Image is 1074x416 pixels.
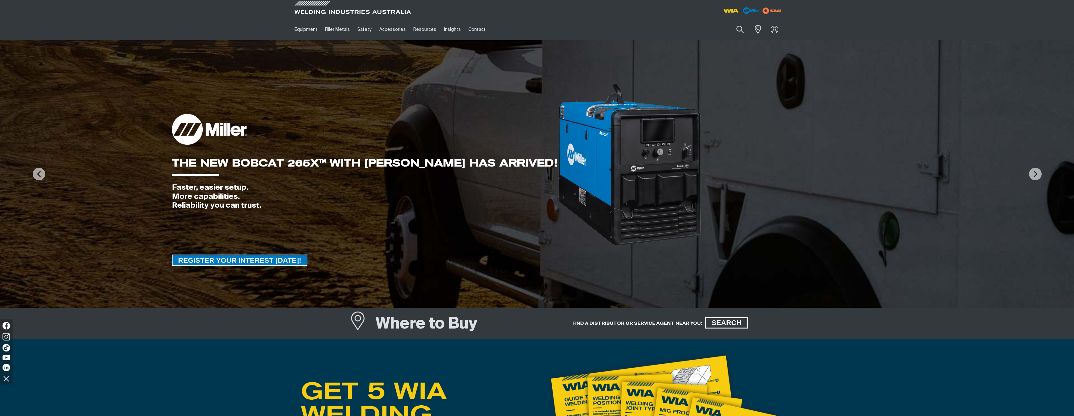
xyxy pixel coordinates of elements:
[376,19,410,40] a: Accessories
[376,314,477,334] h1: Where to Buy
[3,364,10,371] img: LinkedIn
[173,255,307,266] span: REGISTER YOUR INTEREST [DATE]!
[705,317,748,329] a: SEARCH
[172,158,557,168] div: THE NEW BOBCAT 265X™ WITH [PERSON_NAME] HAS ARRIVED!
[3,322,10,329] img: Facebook
[172,255,308,266] a: REGISTER YOUR INTEREST TODAY!
[3,333,10,340] img: Instagram
[410,19,440,40] a: Resources
[291,19,660,40] nav: Main
[730,22,751,37] button: Search products
[706,317,747,329] span: SEARCH
[321,19,354,40] a: Filler Metals
[572,320,702,326] h5: FIND A DISTRIBUTOR OR SERVICE AGENT NEAR YOU:
[721,22,751,37] input: Product name or item number...
[350,313,376,337] a: Where to Buy
[172,183,557,210] div: Faster, easier setup. More capabilities. Reliability you can trust.
[465,19,489,40] a: Contact
[33,168,45,180] img: PrevArrow
[3,344,10,351] img: TikTok
[3,355,10,360] img: YouTube
[761,6,784,15] img: miller
[440,19,464,40] a: Insights
[1,373,12,384] img: hide socials
[1029,168,1042,180] img: NextArrow
[354,19,375,40] a: Safety
[291,19,321,40] a: Equipment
